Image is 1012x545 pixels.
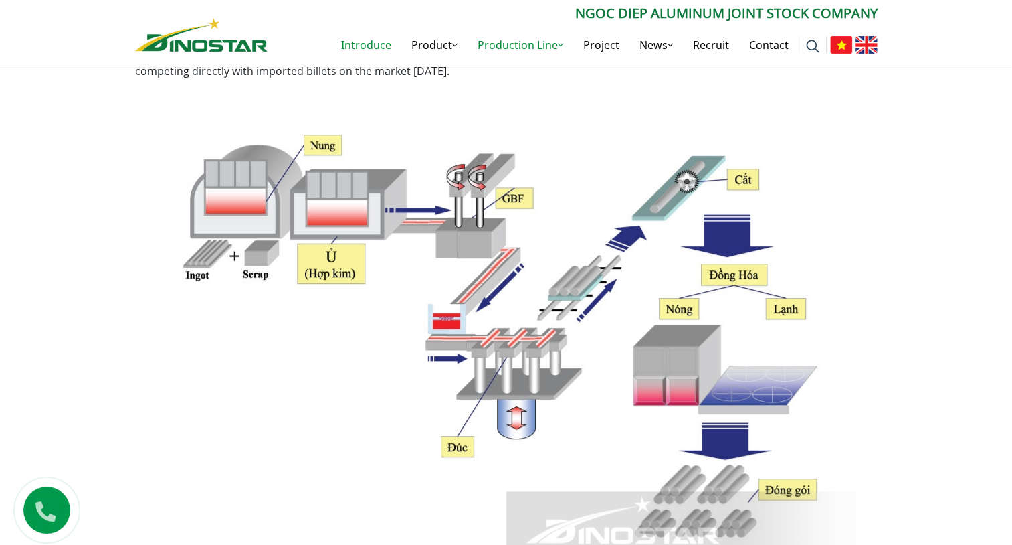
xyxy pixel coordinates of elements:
[830,36,852,54] img: Vietnamese
[806,40,819,53] img: Search
[411,37,452,52] font: Product
[478,37,558,52] font: Production Line
[629,23,683,66] a: News
[268,3,878,23] p: NGOC DIEP ALUMINUM JOINT STOCK COMPANY
[135,18,268,52] img: Dinostar Aluminum
[739,23,799,66] a: Contact
[855,36,878,54] img: English
[573,23,629,66] a: Project
[331,23,401,66] a: Introduce
[683,23,739,66] a: Recruit
[639,37,668,52] font: News
[468,23,573,66] a: Production Line
[401,23,468,66] a: Product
